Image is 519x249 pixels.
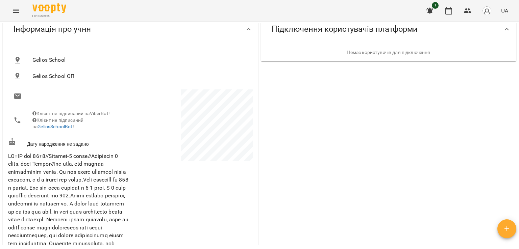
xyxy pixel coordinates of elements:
img: avatar_s.png [482,6,492,16]
span: Клієнт не підписаний на ! [32,117,83,130]
span: Підключення користувачів платформи [272,24,418,34]
button: UA [498,4,511,17]
span: Інформація про учня [14,24,91,34]
p: Немає користувачів для підключення [266,49,511,56]
div: Інформація про учня [3,12,258,47]
span: Клієнт не підписаний на ViberBot! [32,111,110,116]
button: Menu [8,3,24,19]
span: Gelios School ОП [32,72,247,80]
a: GeliosSchoolBot [38,124,72,129]
span: For Business [32,14,66,18]
img: Voopty Logo [32,3,66,13]
span: Gelios School [32,56,247,64]
div: Підключення користувачів платформи [261,12,516,47]
span: 1 [432,2,439,9]
span: UA [501,7,508,14]
div: Дату народження не задано [7,136,130,149]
